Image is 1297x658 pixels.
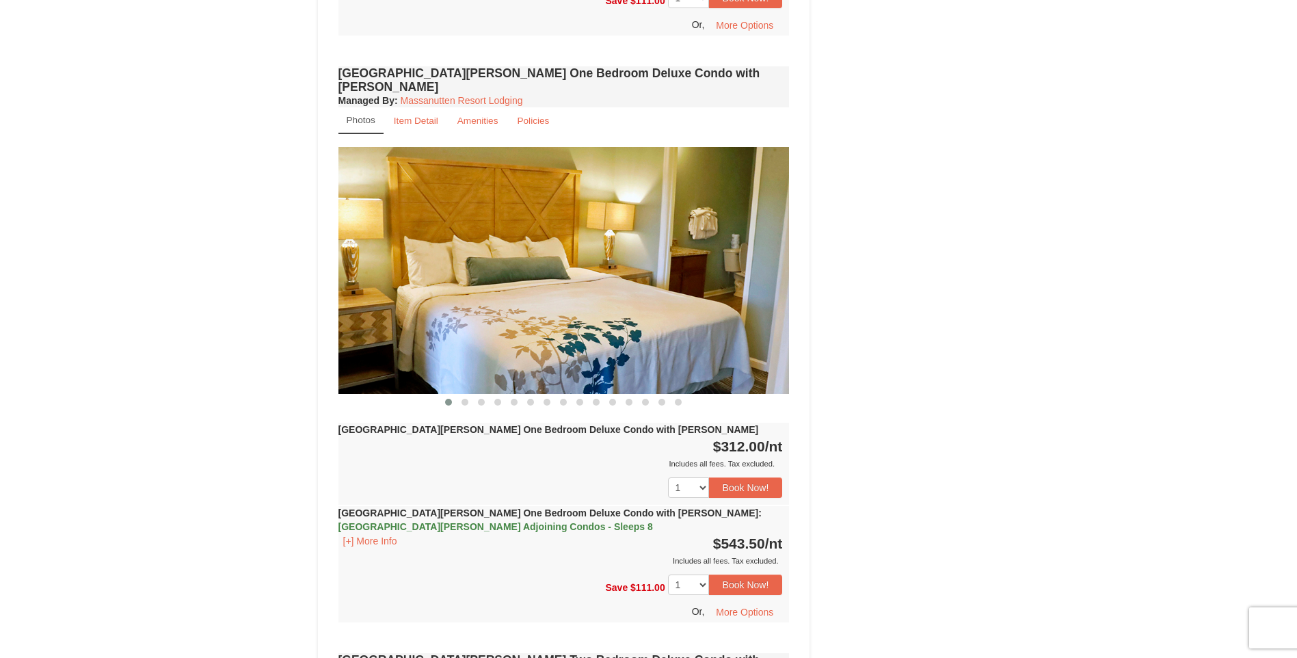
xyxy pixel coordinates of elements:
[394,116,438,126] small: Item Detail
[338,508,762,532] strong: [GEOGRAPHIC_DATA][PERSON_NAME] One Bedroom Deluxe Condo with [PERSON_NAME]
[385,107,447,134] a: Item Detail
[765,536,783,551] span: /nt
[765,438,783,454] span: /nt
[347,115,375,125] small: Photos
[517,116,549,126] small: Policies
[457,116,498,126] small: Amenities
[709,575,783,595] button: Book Now!
[338,66,790,94] h4: [GEOGRAPHIC_DATA][PERSON_NAME] One Bedroom Deluxe Condo with [PERSON_NAME]
[338,457,783,471] div: Includes all fees. Tax excluded.
[338,107,384,134] a: Photos
[630,582,665,593] span: $111.00
[338,95,395,106] span: Managed By
[338,95,398,106] strong: :
[709,477,783,498] button: Book Now!
[707,602,782,622] button: More Options
[758,508,762,518] span: :
[605,582,628,593] span: Save
[338,521,653,532] span: [GEOGRAPHIC_DATA][PERSON_NAME] Adjoining Condos - Sleeps 8
[338,554,783,568] div: Includes all fees. Tax excluded.
[338,534,402,549] button: [+] More Info
[692,19,705,30] span: Or,
[508,107,558,134] a: Policies
[449,107,507,134] a: Amenities
[713,536,765,551] span: $543.50
[338,424,759,435] strong: [GEOGRAPHIC_DATA][PERSON_NAME] One Bedroom Deluxe Condo with [PERSON_NAME]
[713,438,783,454] strong: $312.00
[692,606,705,617] span: Or,
[707,15,782,36] button: More Options
[338,147,790,394] img: 18876286-122-159e5707.jpg
[401,95,523,106] a: Massanutten Resort Lodging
